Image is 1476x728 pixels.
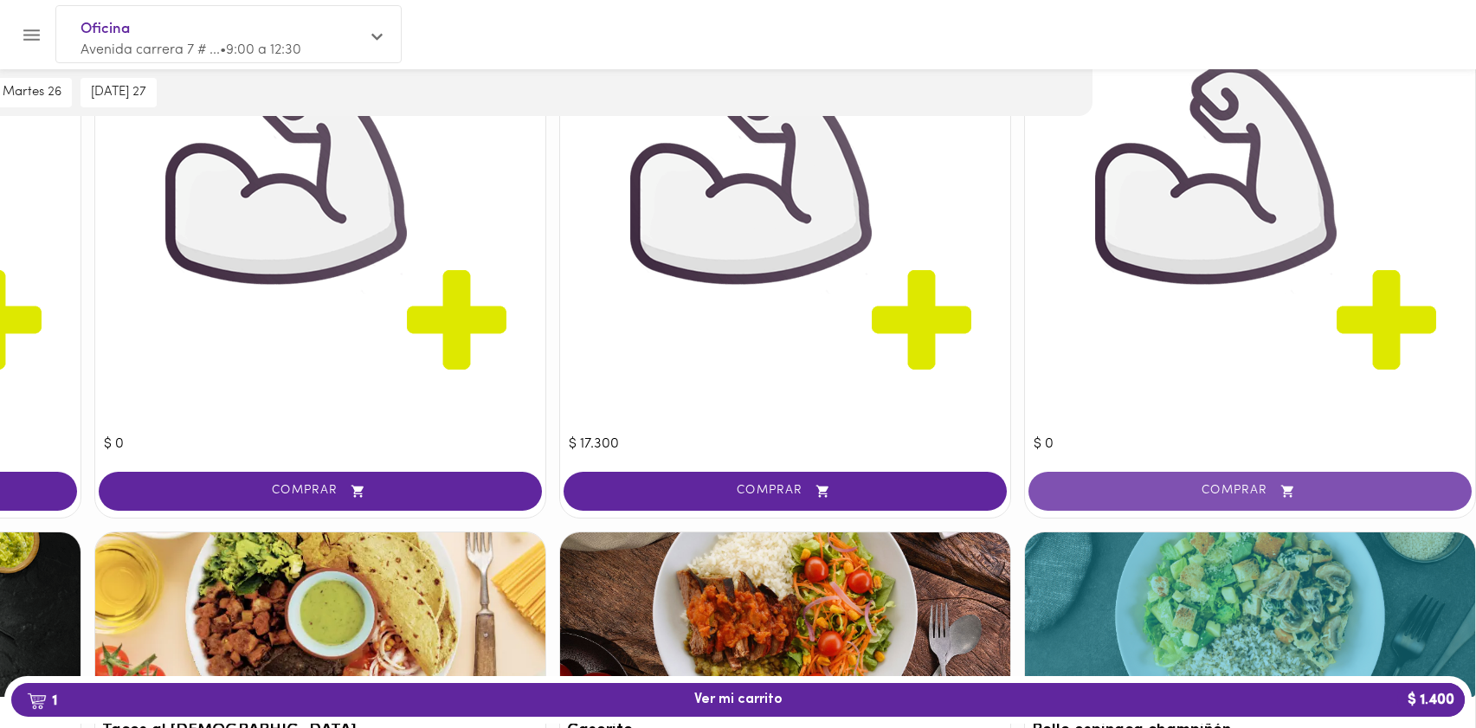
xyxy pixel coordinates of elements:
span: Oficina [81,18,359,41]
span: COMPRAR [1050,484,1450,499]
img: cart.png [27,693,47,710]
b: 1 [16,689,68,712]
span: Avenida carrera 7 # ... • 9:00 a 12:30 [81,43,301,57]
span: martes 26 [3,85,61,100]
iframe: Messagebird Livechat Widget [1376,628,1459,711]
span: Ver mi carrito [694,692,783,708]
span: [DATE] 27 [91,85,146,100]
button: [DATE] 27 [81,78,157,107]
img: 3c9730_d571e2bb10fd466bb8d4b1f1dc8ae5fc~mv2.png [104,2,537,435]
img: 3c9730_d571e2bb10fd466bb8d4b1f1dc8ae5fc~mv2.png [1034,2,1466,435]
button: 1Ver mi carrito$ 1.400 [11,683,1465,717]
span: COMPRAR [120,484,520,499]
div: Caserito [560,532,1010,697]
button: COMPRAR [99,472,542,511]
div: $ 0 [1034,2,1466,454]
button: COMPRAR [1028,472,1472,511]
div: Pollo espinaca champiñón [1025,532,1475,697]
img: 3c9730_d571e2bb10fd466bb8d4b1f1dc8ae5fc~mv2.png [569,2,1002,435]
button: Menu [10,14,53,56]
div: $ 17.300 [569,2,1002,454]
div: $ 0 [104,2,537,454]
button: COMPRAR [564,472,1007,511]
div: Tacos al Pastor [95,532,545,697]
span: COMPRAR [585,484,985,499]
